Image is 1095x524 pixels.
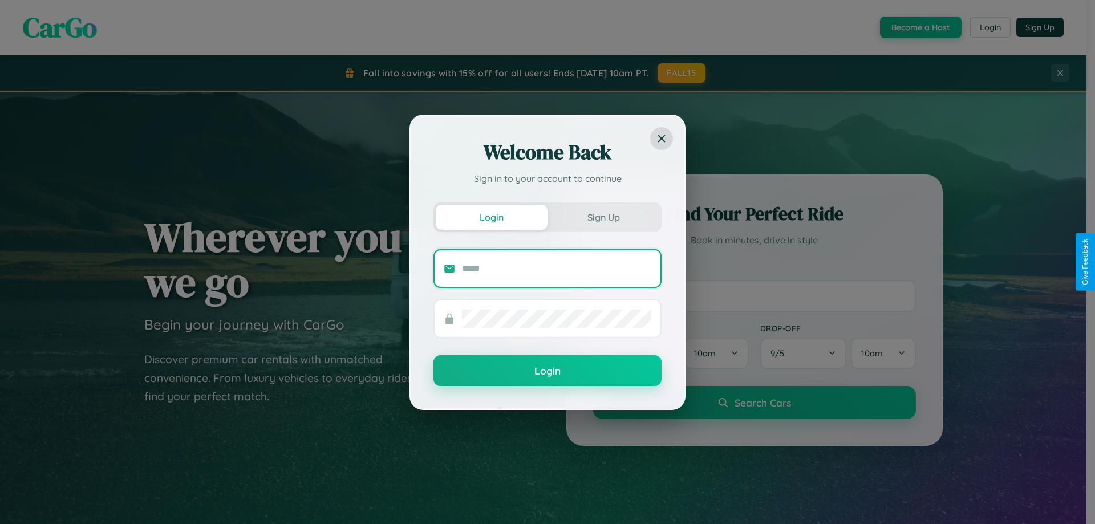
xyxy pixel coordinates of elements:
[436,205,547,230] button: Login
[433,355,662,386] button: Login
[433,172,662,185] p: Sign in to your account to continue
[547,205,659,230] button: Sign Up
[1081,239,1089,285] div: Give Feedback
[433,139,662,166] h2: Welcome Back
